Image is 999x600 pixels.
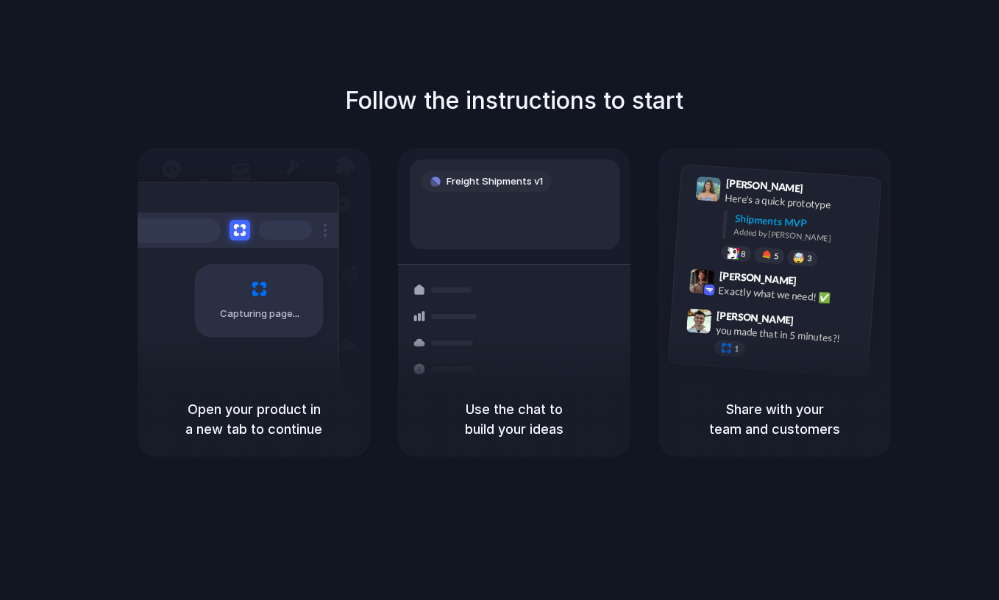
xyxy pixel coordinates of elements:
[676,399,873,439] h5: Share with your team and customers
[808,182,838,200] span: 9:41 AM
[725,190,872,215] div: Here's a quick prototype
[717,307,794,329] span: [PERSON_NAME]
[220,307,302,321] span: Capturing page
[801,275,831,293] span: 9:42 AM
[416,399,613,439] h5: Use the chat to build your ideas
[733,226,869,247] div: Added by [PERSON_NAME]
[155,399,352,439] h5: Open your product in a new tab to continue
[715,322,862,347] div: you made that in 5 minutes?!
[719,268,797,289] span: [PERSON_NAME]
[345,83,683,118] h1: Follow the instructions to start
[725,175,803,196] span: [PERSON_NAME]
[807,254,812,262] span: 3
[734,345,739,353] span: 1
[741,250,746,258] span: 8
[798,314,828,332] span: 9:47 AM
[718,283,865,308] div: Exactly what we need! ✅
[774,252,779,260] span: 5
[447,174,543,189] span: Freight Shipments v1
[734,211,870,235] div: Shipments MVP
[793,252,806,263] div: 🤯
